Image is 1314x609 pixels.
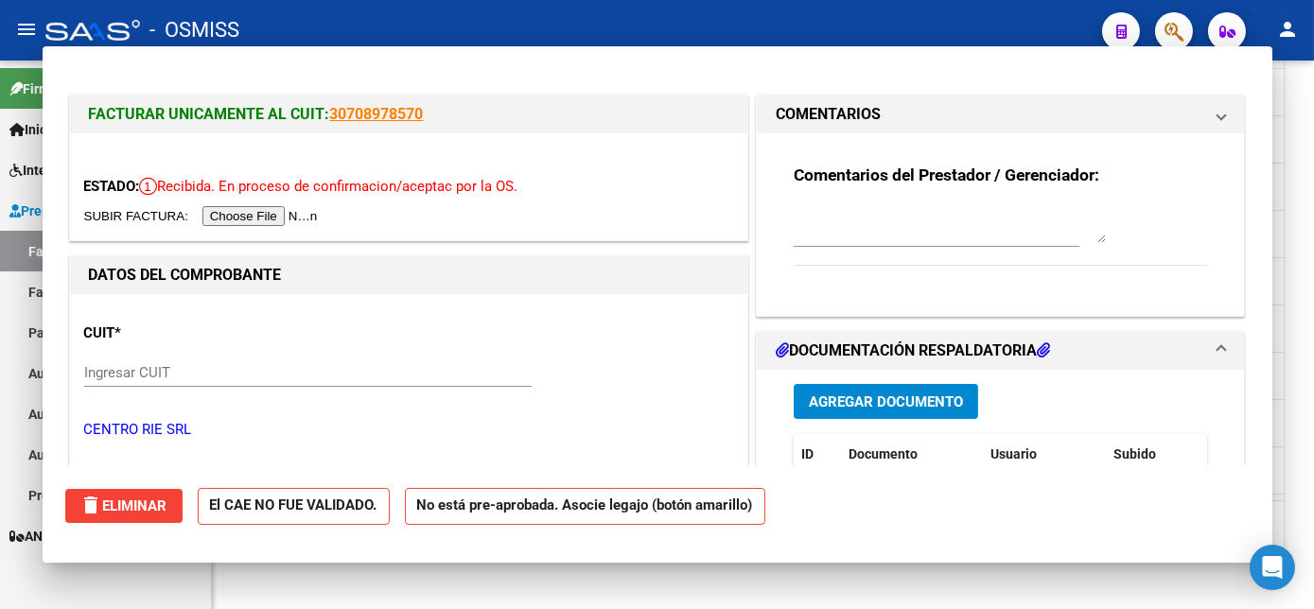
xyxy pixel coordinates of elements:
[794,384,978,419] button: Agregar Documento
[9,119,58,140] span: Inicio
[794,434,841,475] datatable-header-cell: ID
[405,488,765,525] strong: No está pre-aprobada. Asocie legajo (botón amarillo)
[757,332,1245,370] mat-expansion-panel-header: DOCUMENTACIÓN RESPALDATORIA
[1200,434,1295,475] datatable-header-cell: Acción
[983,434,1106,475] datatable-header-cell: Usuario
[849,446,918,461] span: Documento
[794,165,1099,184] strong: Comentarios del Prestador / Gerenciador:
[65,489,183,523] button: Eliminar
[84,322,279,344] p: CUIT
[140,178,518,195] span: Recibida. En proceso de confirmacion/aceptac por la OS.
[809,393,963,410] span: Agregar Documento
[198,488,390,525] strong: El CAE NO FUE VALIDADO.
[1106,434,1200,475] datatable-header-cell: Subido
[1113,446,1156,461] span: Subido
[84,178,140,195] span: ESTADO:
[9,526,158,547] span: ANMAT - Trazabilidad
[1250,545,1295,590] div: Open Intercom Messenger
[757,133,1245,316] div: COMENTARIOS
[89,105,330,123] span: FACTURAR UNICAMENTE AL CUIT:
[89,266,282,284] strong: DATOS DEL COMPROBANTE
[841,434,983,475] datatable-header-cell: Documento
[776,103,881,126] h1: COMENTARIOS
[1276,18,1299,41] mat-icon: person
[15,18,38,41] mat-icon: menu
[80,494,103,516] mat-icon: delete
[990,446,1037,461] span: Usuario
[9,200,182,221] span: Prestadores / Proveedores
[9,78,108,99] span: Firma Express
[776,339,1050,362] h1: DOCUMENTACIÓN RESPALDATORIA
[757,96,1245,133] mat-expansion-panel-header: COMENTARIOS
[9,160,184,181] span: Integración (discapacidad)
[801,446,814,461] span: ID
[84,419,733,441] p: CENTRO RIE SRL
[149,9,239,51] span: - OSMISS
[80,497,167,514] span: Eliminar
[330,105,424,123] a: 30708978570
